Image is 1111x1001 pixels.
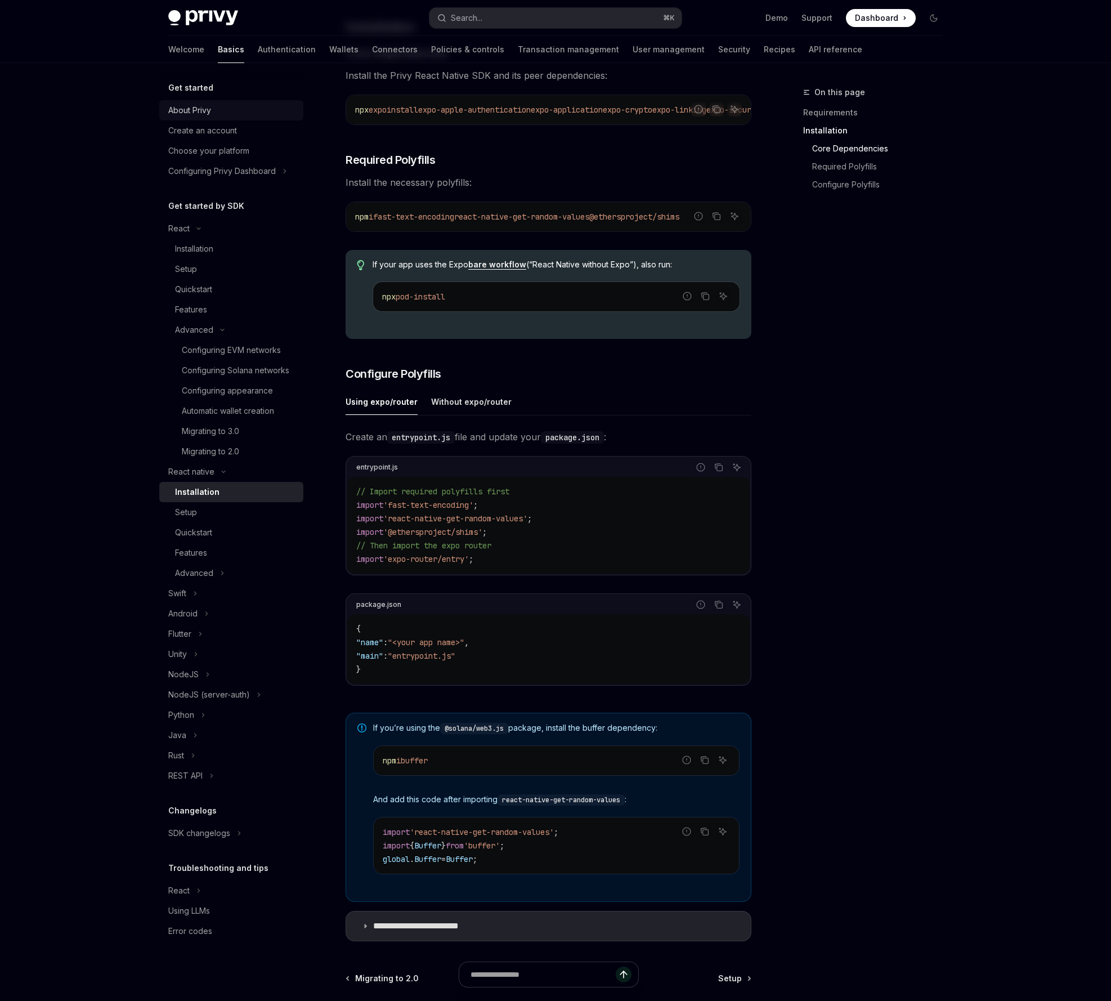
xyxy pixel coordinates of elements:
a: Dashboard [846,9,916,27]
button: Ask AI [715,753,730,767]
div: Quickstart [175,283,212,296]
span: Create an file and update your : [346,429,751,445]
button: Toggle Configuring Privy Dashboard section [159,161,303,181]
a: Quickstart [159,522,303,543]
button: Ask AI [715,824,730,839]
span: npx [355,105,369,115]
a: bare workflow [468,260,526,270]
div: Using expo/router [346,388,418,415]
a: Setup [159,502,303,522]
button: Open search [429,8,682,28]
div: Unity [168,647,187,661]
div: Migrating to 2.0 [182,445,239,458]
div: React [168,222,190,235]
span: 'react-native-get-random-values' [383,513,527,524]
button: Copy the contents from the code block [709,102,724,117]
div: React native [168,465,214,479]
button: Ask AI [729,597,744,612]
div: Setup [175,506,197,519]
button: Copy the contents from the code block [697,753,712,767]
h5: Get started [168,81,213,95]
a: Basics [218,36,244,63]
div: Search... [451,11,482,25]
a: Authentication [258,36,316,63]
span: from [446,841,464,851]
button: Toggle Flutter section [159,624,303,644]
svg: Tip [357,260,365,270]
span: i [396,756,401,766]
div: Rust [168,749,184,762]
button: Report incorrect code [679,824,694,839]
div: Features [175,303,207,316]
span: 'react-native-get-random-values' [410,827,554,837]
a: Requirements [803,104,952,122]
button: Toggle Unity section [159,644,303,664]
svg: Note [357,723,366,732]
a: Installation [159,239,303,259]
span: import [356,554,383,564]
span: import [356,513,383,524]
button: Report incorrect code [680,289,695,303]
button: Report incorrect code [693,460,708,475]
a: Installation [159,482,303,502]
div: package.json [356,597,401,612]
div: REST API [168,769,203,783]
a: Error codes [159,921,303,941]
div: Configuring Privy Dashboard [168,164,276,178]
div: entrypoint.js [356,460,398,475]
button: Toggle Advanced section [159,320,303,340]
span: expo-crypto [603,105,652,115]
button: Toggle NodeJS (server-auth) section [159,685,303,705]
div: Automatic wallet creation [182,404,274,418]
span: 'fast-text-encoding' [383,500,473,510]
a: Wallets [329,36,359,63]
span: buffer [401,756,428,766]
button: Toggle SDK changelogs section [159,823,303,843]
div: Error codes [168,924,212,938]
span: On this page [814,86,865,99]
button: Copy the contents from the code block [697,824,712,839]
a: Policies & controls [431,36,504,63]
a: Setup [159,259,303,279]
span: 'buffer' [464,841,500,851]
code: @solana/web3.js [440,723,508,734]
span: @ethersproject/shims [589,212,679,222]
span: expo-apple-authentication [418,105,531,115]
span: If you’re using the package, install the buffer dependency: [373,722,740,734]
a: About Privy [159,100,303,120]
button: Report incorrect code [691,102,706,117]
code: package.json [541,431,604,444]
div: Advanced [175,566,213,580]
a: Automatic wallet creation [159,401,303,421]
span: If your app uses the Expo (“React Native without Expo”), also run: [373,259,740,270]
h5: Troubleshooting and tips [168,861,268,875]
button: Report incorrect code [679,753,694,767]
span: fast-text-encoding [373,212,454,222]
div: SDK changelogs [168,826,230,840]
span: install [387,105,418,115]
span: ; [527,513,532,524]
button: Toggle React section [159,881,303,901]
span: Buffer [414,841,441,851]
span: '@ethersproject/shims' [383,527,482,537]
div: Configuring appearance [182,384,273,397]
span: "entrypoint.js" [388,651,455,661]
span: { [410,841,414,851]
span: "main" [356,651,383,661]
button: Toggle React native section [159,462,303,482]
div: About Privy [168,104,211,117]
a: Migrating to 3.0 [159,421,303,441]
button: Copy the contents from the code block [711,460,726,475]
a: Quickstart [159,279,303,300]
span: expo-secure-store [706,105,783,115]
a: API reference [809,36,862,63]
span: { [356,624,361,634]
a: Required Polyfills [803,158,952,176]
button: Toggle dark mode [925,9,943,27]
div: NodeJS (server-auth) [168,688,250,701]
span: Dashboard [855,12,898,24]
button: Toggle Advanced section [159,563,303,583]
button: Toggle NodeJS section [159,664,303,685]
button: Report incorrect code [691,209,706,224]
div: Installation [175,485,219,499]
